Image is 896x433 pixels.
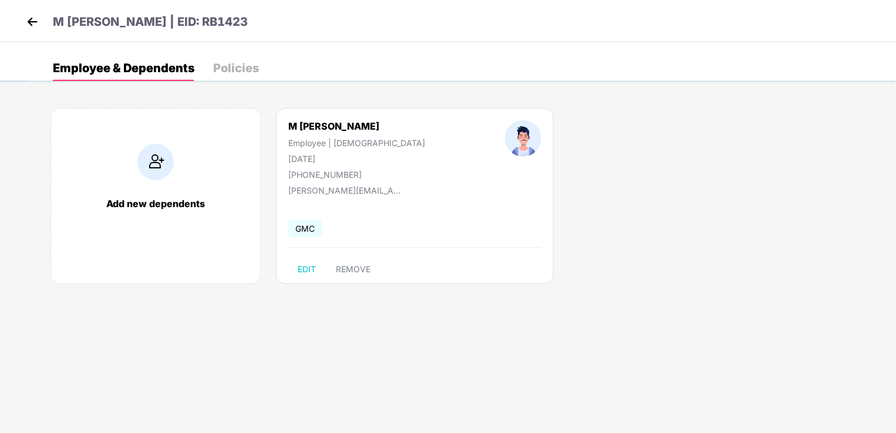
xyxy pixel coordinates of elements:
[23,13,41,31] img: back
[288,120,425,132] div: M [PERSON_NAME]
[326,260,380,279] button: REMOVE
[137,144,174,180] img: addIcon
[336,265,370,274] span: REMOVE
[63,198,248,209] div: Add new dependents
[53,62,194,74] div: Employee & Dependents
[288,260,325,279] button: EDIT
[213,62,259,74] div: Policies
[288,154,425,164] div: [DATE]
[288,138,425,148] div: Employee | [DEMOGRAPHIC_DATA]
[298,265,316,274] span: EDIT
[53,13,248,31] p: M [PERSON_NAME] | EID: RB1423
[288,170,425,180] div: [PHONE_NUMBER]
[505,120,541,157] img: profileImage
[288,220,322,237] span: GMC
[288,185,406,195] div: [PERSON_NAME][EMAIL_ADDRESS][DOMAIN_NAME]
